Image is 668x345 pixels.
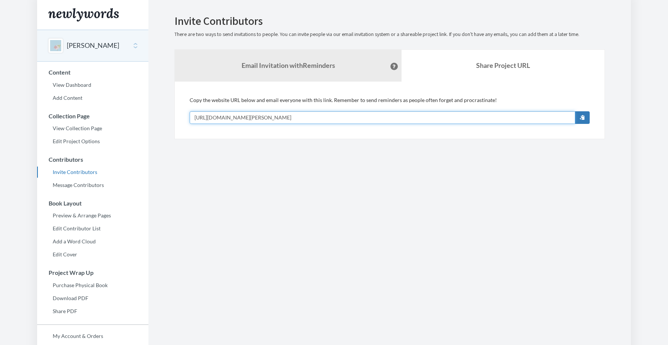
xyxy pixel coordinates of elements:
[37,200,148,207] h3: Book Layout
[37,92,148,103] a: Add Content
[37,79,148,91] a: View Dashboard
[37,180,148,191] a: Message Contributors
[37,69,148,76] h3: Content
[37,269,148,276] h3: Project Wrap Up
[37,167,148,178] a: Invite Contributors
[37,280,148,291] a: Purchase Physical Book
[174,31,605,38] p: There are two ways to send invitations to people. You can invite people via our email invitation ...
[37,223,148,234] a: Edit Contributor List
[37,123,148,134] a: View Collection Page
[242,61,335,69] strong: Email Invitation with Reminders
[37,249,148,260] a: Edit Cover
[37,293,148,304] a: Download PDF
[37,236,148,247] a: Add a Word Cloud
[37,306,148,317] a: Share PDF
[37,331,148,342] a: My Account & Orders
[174,15,605,27] h2: Invite Contributors
[16,5,42,12] span: Support
[37,210,148,221] a: Preview & Arrange Pages
[190,96,590,124] div: Copy the website URL below and email everyone with this link. Remember to send reminders as peopl...
[37,113,148,119] h3: Collection Page
[48,8,119,22] img: Newlywords logo
[476,61,530,69] b: Share Project URL
[67,41,119,50] button: [PERSON_NAME]
[37,156,148,163] h3: Contributors
[37,136,148,147] a: Edit Project Options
